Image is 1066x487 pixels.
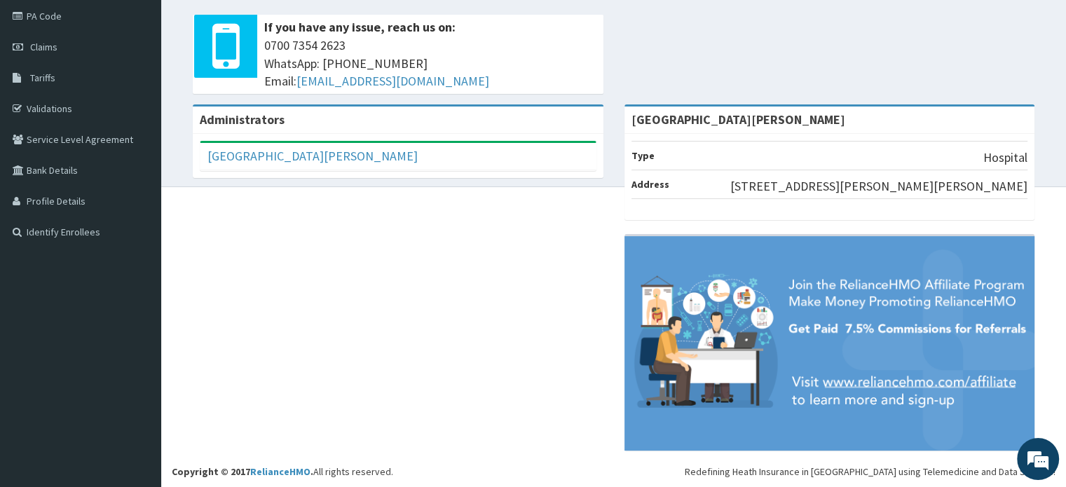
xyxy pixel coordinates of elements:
b: If you have any issue, reach us on: [264,19,456,35]
b: Administrators [200,111,285,128]
a: RelianceHMO [250,465,310,478]
span: Tariffs [30,71,55,84]
span: Claims [30,41,57,53]
p: [STREET_ADDRESS][PERSON_NAME][PERSON_NAME] [730,177,1027,196]
img: provider-team-banner.png [624,236,1035,451]
b: Type [631,149,655,162]
p: Hospital [983,149,1027,167]
a: [EMAIL_ADDRESS][DOMAIN_NAME] [296,73,489,89]
strong: [GEOGRAPHIC_DATA][PERSON_NAME] [631,111,845,128]
span: 0700 7354 2623 WhatsApp: [PHONE_NUMBER] Email: [264,36,596,90]
strong: Copyright © 2017 . [172,465,313,478]
a: [GEOGRAPHIC_DATA][PERSON_NAME] [207,148,418,164]
b: Address [631,178,669,191]
div: Redefining Heath Insurance in [GEOGRAPHIC_DATA] using Telemedicine and Data Science! [685,465,1055,479]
